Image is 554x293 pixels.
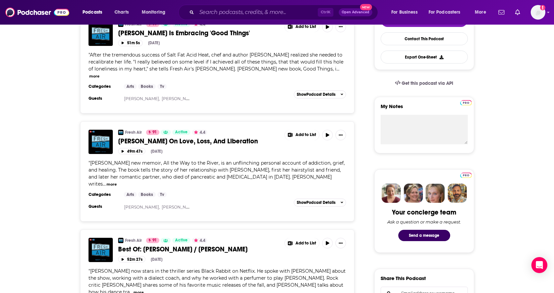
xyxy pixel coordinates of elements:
h3: Categories [89,84,118,89]
a: Active [172,130,190,135]
span: Add to List [295,24,316,29]
a: Arts [124,84,137,89]
button: ShowPodcast Details [294,90,346,98]
span: " [89,52,343,72]
a: Books [138,192,156,197]
a: [PERSON_NAME] Is Embracing 'Good Things' [118,29,280,37]
span: Active [175,129,188,136]
span: Charts [114,8,129,17]
button: more [106,182,117,187]
div: [DATE] [151,149,162,154]
a: Active [172,238,190,243]
img: User Profile [531,5,545,20]
button: 49m 47s [118,148,145,154]
a: 91 [146,130,159,135]
h3: Guests [89,96,118,101]
button: 51m 5s [118,40,143,46]
div: Open Intercom Messenger [531,257,547,273]
span: For Podcasters [429,8,461,17]
button: open menu [387,7,426,18]
span: Show Podcast Details [297,92,335,97]
button: open menu [78,7,111,18]
a: Books [138,84,156,89]
span: 91 [152,237,157,244]
span: For Business [391,8,418,17]
a: Get this podcast via API [390,75,459,91]
div: Your concierge team [392,208,456,217]
button: Send a message [398,230,450,241]
span: Best Of: [PERSON_NAME] / [PERSON_NAME] [118,245,248,253]
h3: Guests [89,204,118,209]
span: Add to List [295,241,316,246]
span: ... [103,181,106,187]
a: Show notifications dropdown [496,7,507,18]
span: Active [175,237,188,244]
img: Fresh Air [118,238,123,243]
img: Podchaser - Follow, Share and Rate Podcasts [5,6,69,19]
button: open menu [137,7,174,18]
button: Open AdvancedNew [339,8,372,16]
span: After the tremendous success of Salt Fat Acid Heat, chef and author [PERSON_NAME] realized she ne... [89,52,343,72]
h3: Share This Podcast [381,275,426,281]
img: Jules Profile [426,184,445,203]
div: [DATE] [148,41,160,45]
input: Search podcasts, credits, & more... [197,7,318,18]
button: Show More Button [335,22,346,32]
img: Sydney Profile [382,184,401,203]
button: more [89,73,99,79]
a: Tv [157,192,167,197]
span: Open Advanced [342,11,369,14]
button: 4.4 [192,238,207,243]
img: Fresh Air [118,130,123,135]
span: " [89,160,345,187]
img: Jon Profile [448,184,467,203]
button: ShowPodcast Details [294,199,346,207]
a: Pro website [460,172,472,178]
a: Best Of: [PERSON_NAME] / [PERSON_NAME] [118,245,280,253]
button: Show More Button [285,22,319,32]
a: Contact This Podcast [381,32,468,45]
span: Logged in as AtriaBooks [531,5,545,20]
span: [PERSON_NAME] On Love, Loss, And Liberation [118,137,258,145]
a: Charts [110,7,133,18]
img: Best Of: Jude Law / Pedro Pascal [89,238,113,262]
span: New [360,4,372,10]
a: Tv [157,84,167,89]
a: Fresh Air [125,130,142,135]
a: Show notifications dropdown [512,7,523,18]
div: [DATE] [151,257,162,262]
a: [PERSON_NAME], [124,96,160,101]
svg: Add a profile image [540,5,545,10]
button: Show More Button [335,130,346,140]
span: More [475,8,486,17]
div: Ask a question or make a request. [387,219,461,224]
img: Podchaser Pro [460,173,472,178]
span: ... [336,66,339,72]
button: 52m 27s [118,256,145,262]
img: Elizabeth Gilbert On Love, Loss, And Liberation [89,130,113,154]
button: open menu [470,7,494,18]
button: Export One-Sheet [381,51,468,64]
h3: Categories [89,192,118,197]
a: Fresh Air [125,238,142,243]
button: Show More Button [285,238,319,248]
span: 91 [152,129,157,136]
label: My Notes [381,103,468,115]
img: Podchaser Pro [460,100,472,105]
a: [PERSON_NAME] On Love, Loss, And Liberation [118,137,280,145]
button: Show More Button [335,238,346,248]
a: [PERSON_NAME] [162,205,197,210]
a: [PERSON_NAME] [162,96,197,101]
span: Ctrl K [318,8,333,17]
span: [PERSON_NAME] Is Embracing 'Good Things' [118,29,250,37]
a: 91 [146,238,159,243]
span: Add to List [295,132,316,137]
img: Barbara Profile [404,184,423,203]
a: Samin Nosrat Is Embracing 'Good Things' [89,22,113,46]
span: Podcasts [83,8,102,17]
button: Show profile menu [531,5,545,20]
div: Search podcasts, credits, & more... [185,5,384,20]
